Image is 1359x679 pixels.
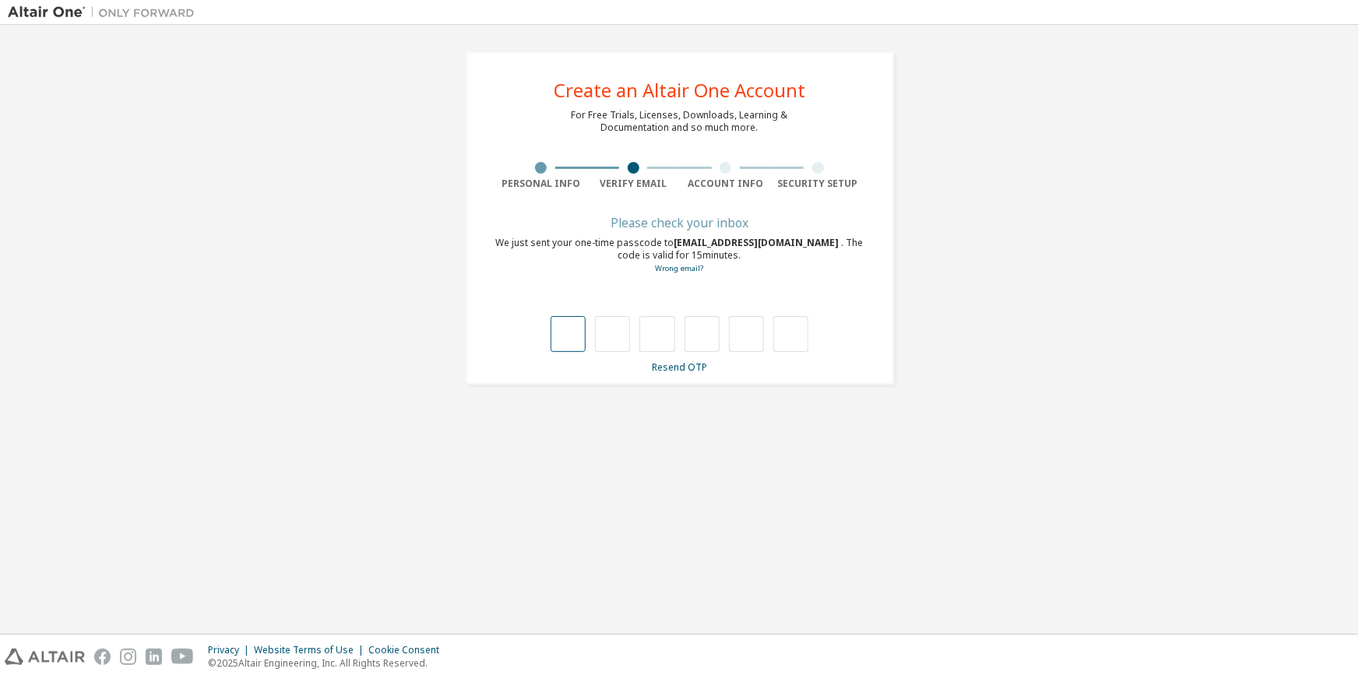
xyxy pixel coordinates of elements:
img: Altair One [8,5,202,20]
img: youtube.svg [171,649,194,665]
div: Personal Info [495,178,588,190]
a: Resend OTP [652,361,707,374]
img: instagram.svg [120,649,136,665]
div: For Free Trials, Licenses, Downloads, Learning & Documentation and so much more. [572,109,788,134]
div: Please check your inbox [495,218,864,227]
div: Cookie Consent [368,644,449,656]
div: Website Terms of Use [254,644,368,656]
div: Privacy [208,644,254,656]
img: altair_logo.svg [5,649,85,665]
div: Account Info [680,178,773,190]
p: © 2025 Altair Engineering, Inc. All Rights Reserved. [208,656,449,670]
a: Go back to the registration form [656,263,704,273]
img: linkedin.svg [146,649,162,665]
div: Security Setup [772,178,864,190]
img: facebook.svg [94,649,111,665]
span: [EMAIL_ADDRESS][DOMAIN_NAME] [674,236,842,249]
div: Verify Email [587,178,680,190]
div: We just sent your one-time passcode to . The code is valid for 15 minutes. [495,237,864,275]
div: Create an Altair One Account [554,81,805,100]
